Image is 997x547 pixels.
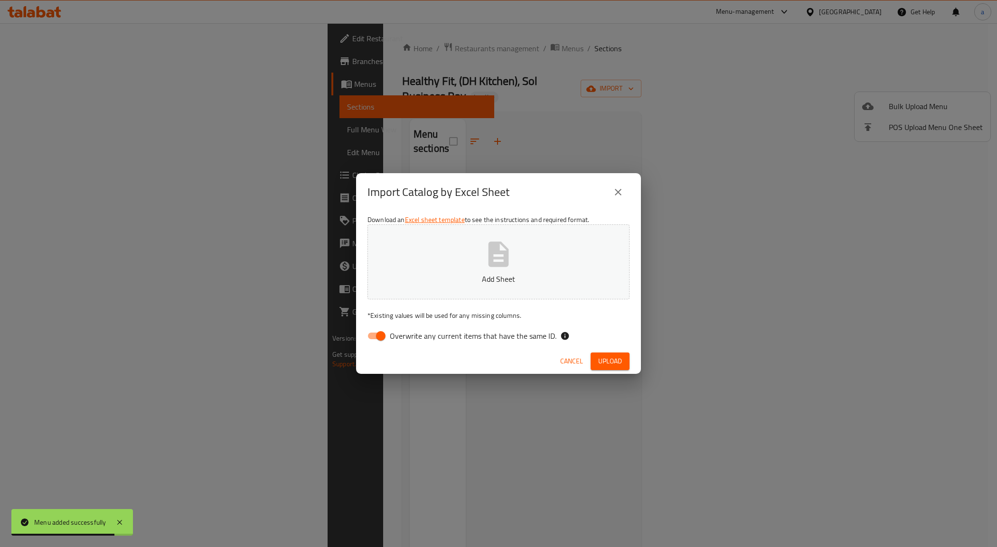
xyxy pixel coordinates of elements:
[560,331,570,341] svg: If the overwrite option isn't selected, then the items that match an existing ID will be ignored ...
[34,517,106,528] div: Menu added successfully
[405,213,465,226] a: Excel sheet template
[598,355,622,367] span: Upload
[356,211,641,349] div: Download an to see the instructions and required format.
[556,352,587,370] button: Cancel
[367,311,630,320] p: Existing values will be used for any missing columns.
[607,181,630,204] button: close
[382,273,615,285] p: Add Sheet
[367,185,509,200] h2: Import Catalog by Excel Sheet
[367,224,630,299] button: Add Sheet
[390,330,556,342] span: Overwrite any current items that have the same ID.
[560,355,583,367] span: Cancel
[591,352,630,370] button: Upload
